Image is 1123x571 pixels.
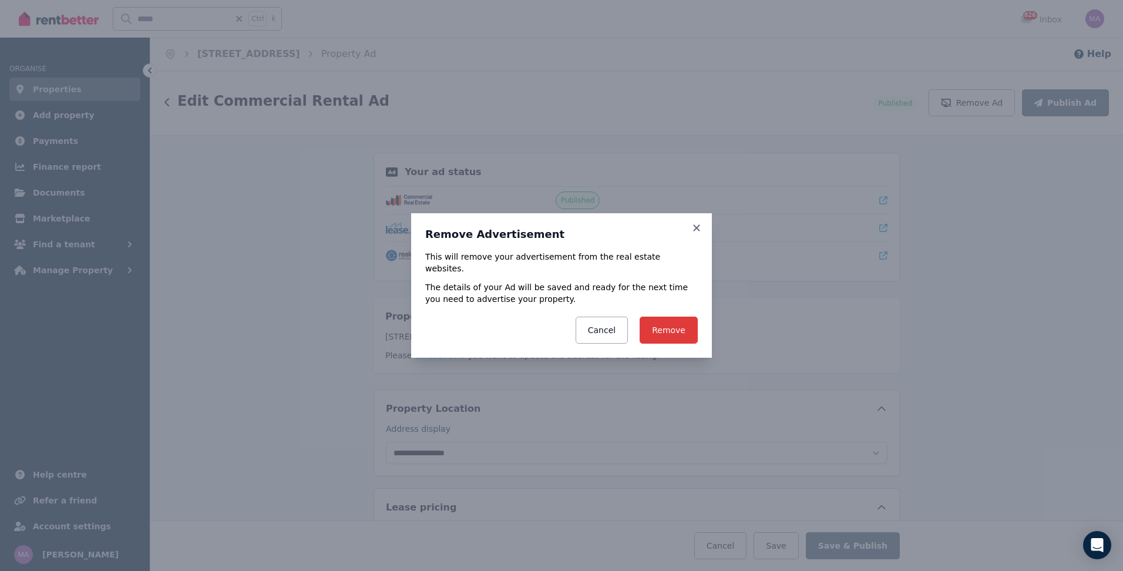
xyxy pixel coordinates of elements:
[425,227,698,241] h3: Remove Advertisement
[640,317,698,344] button: Remove
[576,317,628,344] button: Cancel
[425,251,698,274] p: This will remove your advertisement from the real estate websites.
[1083,531,1111,559] div: Open Intercom Messenger
[425,281,698,305] p: The details of your Ad will be saved and ready for the next time you need to advertise your prope...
